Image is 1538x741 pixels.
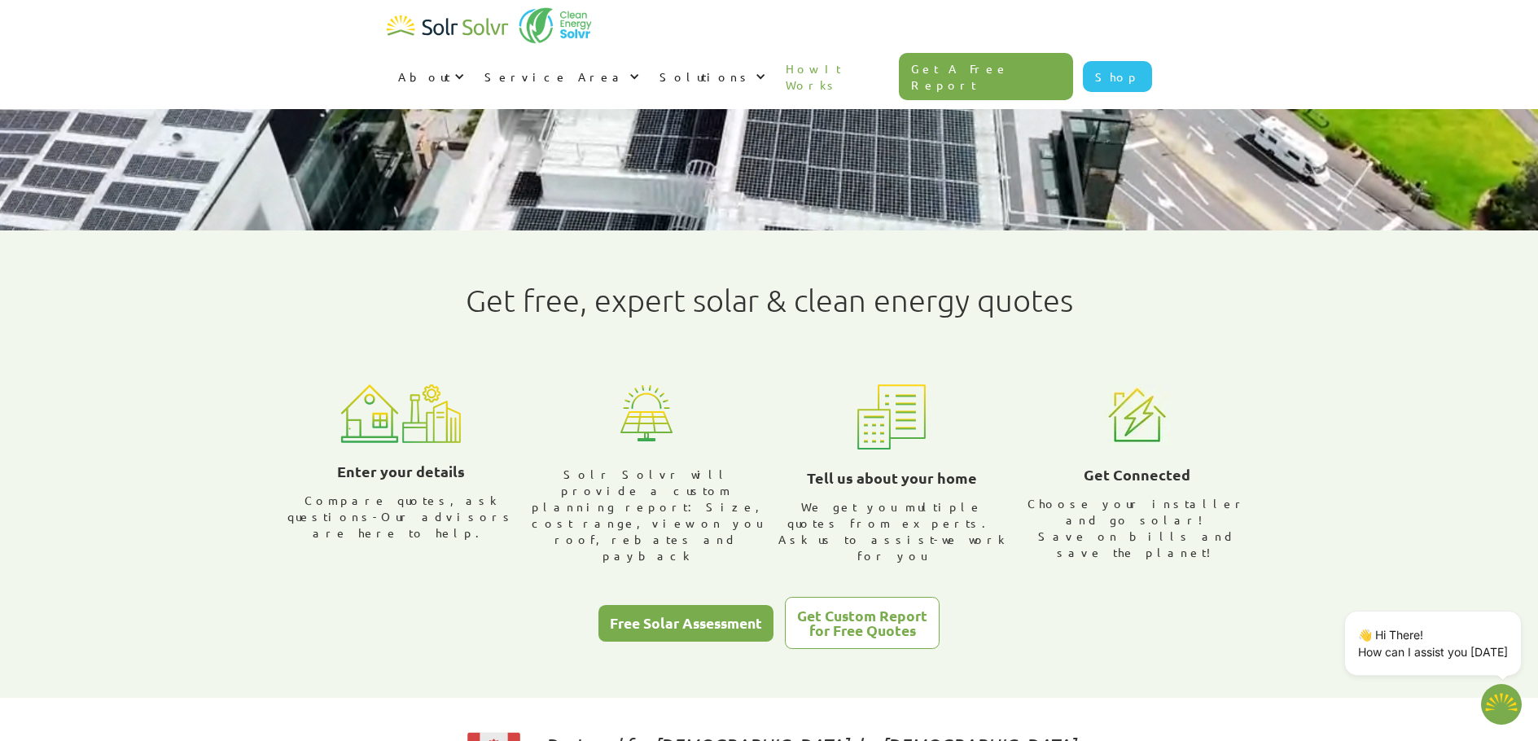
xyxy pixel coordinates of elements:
[776,498,1009,563] div: We get you multiple quotes from experts. Ask us to assist-we work for you
[1358,626,1508,660] p: 👋 Hi There! How can I assist you [DATE]
[1084,463,1190,487] h3: Get Connected
[398,68,450,85] div: About
[1083,61,1152,92] a: Shop
[285,492,518,541] div: Compare quotes, ask questions-Our advisors are here to help.
[659,68,751,85] div: Solutions
[1481,684,1522,725] button: Open chatbot widget
[466,283,1073,318] h1: Get free, expert solar & clean energy quotes
[610,616,762,630] div: Free Solar Assessment
[807,466,977,490] h3: Tell us about your home
[337,459,465,484] h3: Enter your details
[598,605,773,642] a: Free Solar Assessment
[899,53,1073,100] a: Get A Free Report
[797,608,927,637] div: Get Custom Report for Free Quotes
[530,466,763,563] div: Solr Solvr will provide a custom planning report: Size, cost range, view on you roof, rebates and...
[774,44,900,109] a: How It Works
[1021,495,1254,560] div: Choose your installer and go solar! Save on bills and save the planet!
[648,52,774,101] div: Solutions
[1481,684,1522,725] img: 1702586718.png
[484,68,625,85] div: Service Area
[785,597,940,649] a: Get Custom Reportfor Free Quotes
[473,52,648,101] div: Service Area
[387,52,473,101] div: About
